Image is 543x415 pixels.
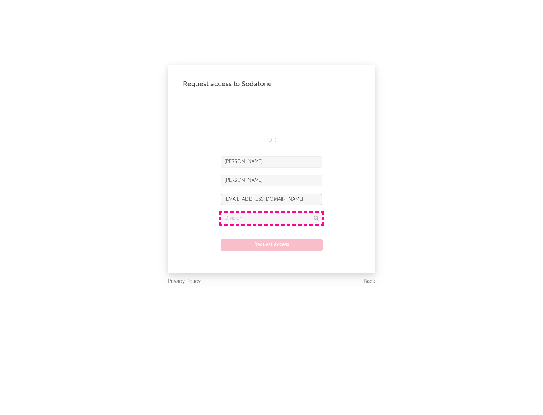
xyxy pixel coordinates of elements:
[168,277,201,286] a: Privacy Policy
[221,213,322,224] input: Division
[183,80,360,89] div: Request access to Sodatone
[221,136,322,145] div: OR
[221,194,322,205] input: Email
[221,239,323,251] button: Request Access
[364,277,375,286] a: Back
[221,156,322,168] input: First Name
[221,175,322,186] input: Last Name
